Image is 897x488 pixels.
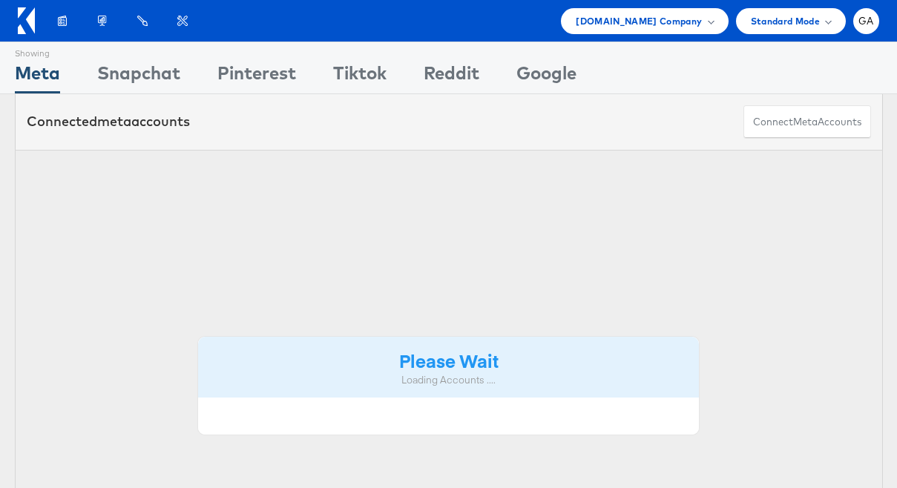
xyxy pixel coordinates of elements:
[576,13,702,29] span: [DOMAIN_NAME] Company
[516,60,576,93] div: Google
[209,373,689,387] div: Loading Accounts ....
[97,60,180,93] div: Snapchat
[743,105,871,139] button: ConnectmetaAccounts
[15,60,60,93] div: Meta
[15,42,60,60] div: Showing
[793,115,818,129] span: meta
[751,13,820,29] span: Standard Mode
[27,112,190,131] div: Connected accounts
[424,60,479,93] div: Reddit
[333,60,387,93] div: Tiktok
[399,348,499,372] strong: Please Wait
[97,113,131,130] span: meta
[217,60,296,93] div: Pinterest
[858,16,874,26] span: GA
